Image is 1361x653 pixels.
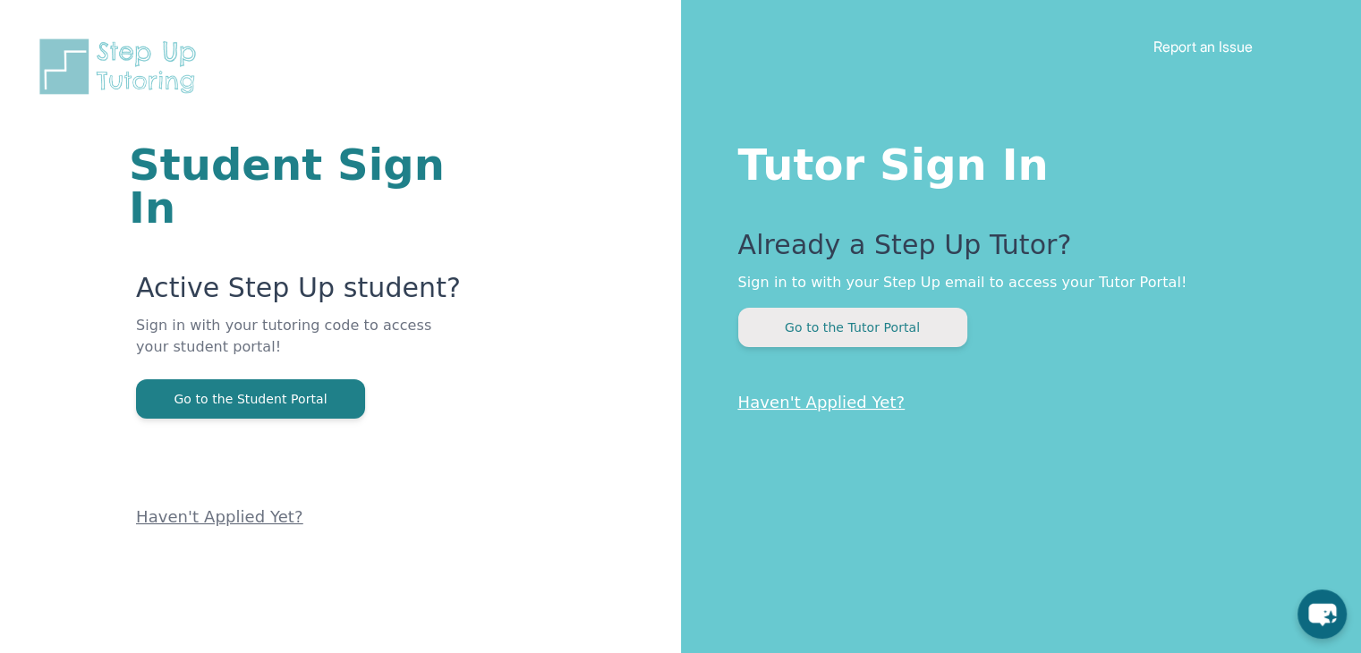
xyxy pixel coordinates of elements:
p: Sign in with your tutoring code to access your student portal! [136,315,466,379]
a: Go to the Tutor Portal [738,318,967,335]
a: Go to the Student Portal [136,390,365,407]
a: Report an Issue [1153,38,1253,55]
button: Go to the Student Portal [136,379,365,419]
h1: Tutor Sign In [738,136,1290,186]
a: Haven't Applied Yet? [738,393,906,411]
img: Step Up Tutoring horizontal logo [36,36,208,98]
p: Already a Step Up Tutor? [738,229,1290,272]
a: Haven't Applied Yet? [136,507,303,526]
p: Active Step Up student? [136,272,466,315]
button: Go to the Tutor Portal [738,308,967,347]
p: Sign in to with your Step Up email to access your Tutor Portal! [738,272,1290,293]
button: chat-button [1297,589,1347,639]
h1: Student Sign In [129,143,466,229]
